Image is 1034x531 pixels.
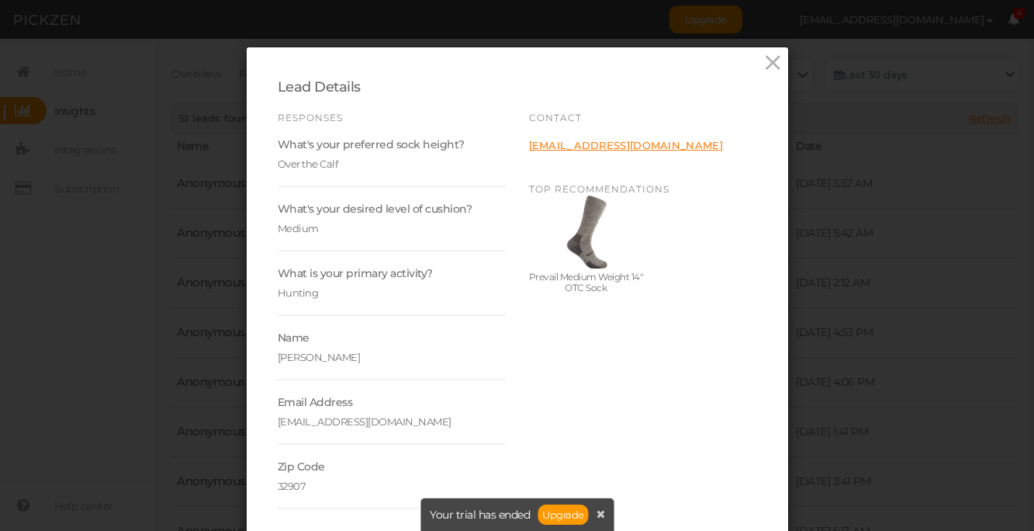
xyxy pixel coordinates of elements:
[278,396,506,408] div: Email Address
[529,183,757,194] h5: Top recommendations
[529,272,643,293] div: Prevail Medium Weight 14" OTC Sock
[278,331,506,344] div: Name
[529,112,757,123] h5: Contact
[278,408,506,428] div: [EMAIL_ADDRESS][DOMAIN_NAME]
[278,267,506,279] div: What is your primary activity?
[278,203,506,215] div: What's your desired level of cushion?
[278,279,506,299] div: Hunting
[278,112,506,123] h5: Responses
[278,473,506,492] div: 32907
[538,505,589,525] a: Upgrade
[430,509,530,520] span: Your trial has ended
[529,194,643,293] a: Prevail Medium Weight 14" OTC Sock
[278,138,506,151] div: What's your preferred sock height?
[278,460,506,473] div: Zip Code
[278,78,361,95] span: Lead Details
[278,151,506,170] div: Over the Calf
[278,344,506,363] div: [PERSON_NAME]
[278,215,506,234] div: Medium
[529,139,723,151] a: [EMAIL_ADDRESS][DOMAIN_NAME]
